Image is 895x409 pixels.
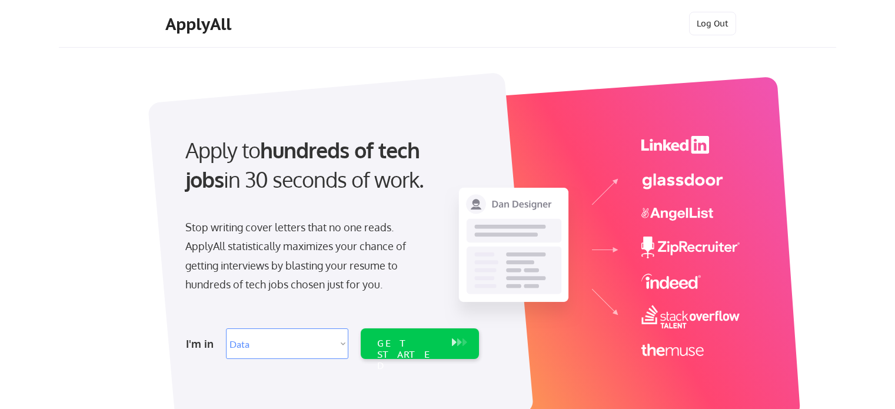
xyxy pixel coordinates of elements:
[165,14,235,34] div: ApplyAll
[689,12,736,35] button: Log Out
[185,135,474,195] div: Apply to in 30 seconds of work.
[377,338,440,372] div: GET STARTED
[185,218,427,294] div: Stop writing cover letters that no one reads. ApplyAll statistically maximizes your chance of get...
[185,137,425,192] strong: hundreds of tech jobs
[186,334,219,353] div: I'm in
